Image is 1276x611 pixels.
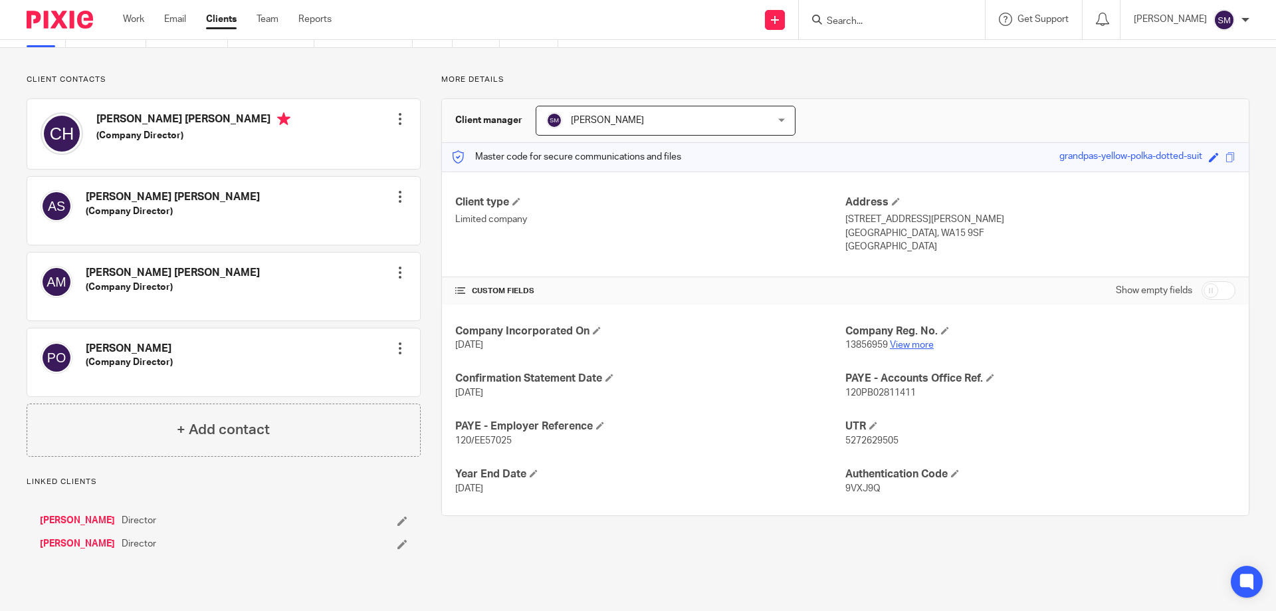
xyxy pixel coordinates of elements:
a: Work [123,13,144,26]
h4: PAYE - Accounts Office Ref. [845,372,1235,386]
a: Clients [206,13,237,26]
p: [GEOGRAPHIC_DATA] [845,240,1235,253]
span: [DATE] [455,340,483,350]
span: 120PB02811411 [845,388,916,398]
h4: PAYE - Employer Reference [455,420,845,433]
h3: Client manager [455,114,522,127]
img: svg%3E [41,266,72,298]
img: svg%3E [546,112,562,128]
img: svg%3E [41,190,72,222]
p: Limited company [455,213,845,226]
span: [DATE] [455,484,483,493]
a: Reports [298,13,332,26]
h4: [PERSON_NAME] [PERSON_NAME] [86,190,260,204]
span: 13856959 [845,340,888,350]
h4: Client type [455,195,845,209]
i: Primary [277,112,290,126]
a: Team [257,13,278,26]
h4: [PERSON_NAME] [PERSON_NAME] [86,266,260,280]
span: Director [122,514,156,527]
h4: [PERSON_NAME] [PERSON_NAME] [96,112,290,129]
p: Master code for secure communications and files [452,150,681,164]
h4: Authentication Code [845,467,1235,481]
span: [DATE] [455,388,483,398]
a: [PERSON_NAME] [40,514,115,527]
p: [GEOGRAPHIC_DATA], WA15 9SF [845,227,1235,240]
label: Show empty fields [1116,284,1192,297]
h4: Year End Date [455,467,845,481]
h5: (Company Director) [86,281,260,294]
img: Pixie [27,11,93,29]
h4: + Add contact [177,420,270,440]
img: svg%3E [41,342,72,374]
h4: Address [845,195,1235,209]
h4: UTR [845,420,1235,433]
img: svg%3E [41,112,83,155]
span: 5272629505 [845,436,899,445]
a: View more [890,340,934,350]
p: [PERSON_NAME] [1134,13,1207,26]
span: 9VXJ9Q [845,484,881,493]
p: Client contacts [27,74,421,85]
span: [PERSON_NAME] [571,116,644,125]
h4: Company Reg. No. [845,324,1235,338]
h5: (Company Director) [86,205,260,218]
p: Linked clients [27,477,421,487]
h5: (Company Director) [96,129,290,142]
span: Get Support [1017,15,1069,24]
a: Email [164,13,186,26]
h4: Company Incorporated On [455,324,845,338]
a: [PERSON_NAME] [40,537,115,550]
span: 120/EE57025 [455,436,512,445]
p: More details [441,74,1249,85]
h4: [PERSON_NAME] [86,342,173,356]
h5: (Company Director) [86,356,173,369]
input: Search [825,16,945,28]
p: [STREET_ADDRESS][PERSON_NAME] [845,213,1235,226]
img: svg%3E [1214,9,1235,31]
span: Director [122,537,156,550]
h4: CUSTOM FIELDS [455,286,845,297]
h4: Confirmation Statement Date [455,372,845,386]
div: grandpas-yellow-polka-dotted-suit [1059,150,1202,165]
